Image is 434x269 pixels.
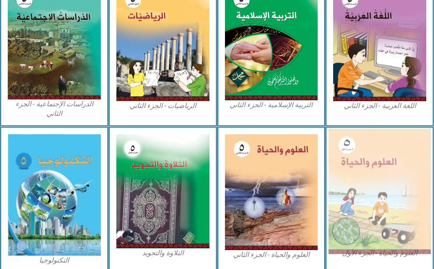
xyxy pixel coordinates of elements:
[225,250,318,260] figcaption: العلوم والحياة - الجزء الثاني
[116,248,209,258] figcaption: التلاوة والتجويد
[333,101,426,111] figcaption: اللغة العربية - الجزء الثاني
[225,100,318,110] figcaption: التربية الإسلامية - الجزء الثاني
[8,99,101,119] figcaption: الدراسات الإجتماعية - الجزء الثاني
[116,101,209,111] figcaption: الرياضيات - الجزء الثاني
[8,256,101,265] figcaption: التكنولوجيا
